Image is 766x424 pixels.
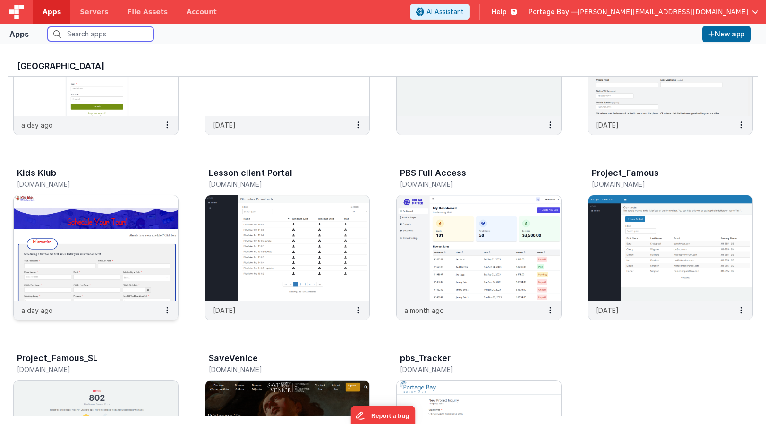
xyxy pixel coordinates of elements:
span: Apps [43,7,61,17]
h3: Project_Famous [592,168,659,178]
h3: SaveVenice [209,354,258,363]
p: a day ago [21,120,53,130]
span: File Assets [128,7,168,17]
h3: Project_Famous_SL [17,354,98,363]
button: AI Assistant [410,4,470,20]
p: a month ago [404,305,444,315]
h5: [DOMAIN_NAME] [17,366,155,373]
h5: [DOMAIN_NAME] [400,181,538,188]
h3: PBS Full Access [400,168,466,178]
h3: [GEOGRAPHIC_DATA] [17,61,749,71]
h5: [DOMAIN_NAME] [400,366,538,373]
p: [DATE] [596,305,619,315]
h5: [DOMAIN_NAME] [209,181,347,188]
h5: [DOMAIN_NAME] [592,181,730,188]
span: AI Assistant [426,7,464,17]
p: [DATE] [596,120,619,130]
h5: [DOMAIN_NAME] [209,366,347,373]
h3: Kids Klub [17,168,56,178]
h5: [DOMAIN_NAME] [17,181,155,188]
h3: Lesson client Portal [209,168,292,178]
h3: pbs_Tracker [400,354,451,363]
span: Portage Bay — [528,7,578,17]
button: Portage Bay — [PERSON_NAME][EMAIL_ADDRESS][DOMAIN_NAME] [528,7,758,17]
span: Servers [80,7,108,17]
p: [DATE] [213,305,236,315]
p: [DATE] [213,120,236,130]
span: Help [492,7,507,17]
button: New app [702,26,751,42]
span: [PERSON_NAME][EMAIL_ADDRESS][DOMAIN_NAME] [578,7,748,17]
input: Search apps [48,27,153,41]
div: Apps [9,28,29,40]
p: a day ago [21,305,53,315]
